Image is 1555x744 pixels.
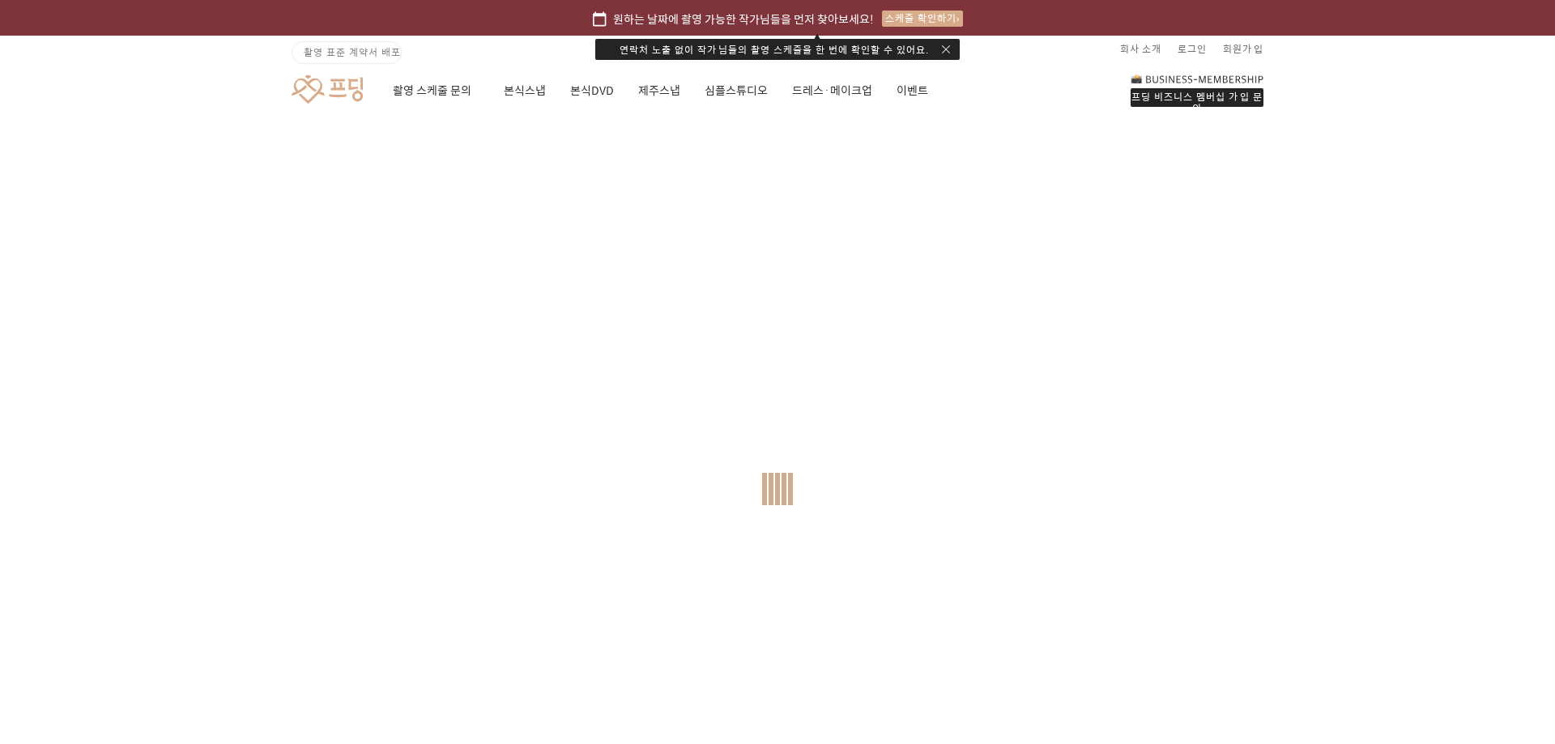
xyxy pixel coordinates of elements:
[1178,36,1207,62] a: 로그인
[882,11,963,27] div: 스케줄 확인하기
[897,63,928,118] a: 이벤트
[595,39,960,60] div: 연락처 노출 없이 작가님들의 촬영 스케줄을 한 번에 확인할 수 있어요.
[304,45,401,59] span: 촬영 표준 계약서 배포
[504,63,546,118] a: 본식스냅
[1131,73,1263,107] a: 프딩 비즈니스 멤버십 가입 문의
[792,63,872,118] a: 드레스·메이크업
[1120,36,1161,62] a: 회사 소개
[638,63,680,118] a: 제주스냅
[705,63,768,118] a: 심플스튜디오
[570,63,614,118] a: 본식DVD
[393,63,479,118] a: 촬영 스케줄 문의
[292,41,402,64] a: 촬영 표준 계약서 배포
[613,10,874,28] span: 원하는 날짜에 촬영 가능한 작가님들을 먼저 찾아보세요!
[1131,88,1263,107] div: 프딩 비즈니스 멤버십 가입 문의
[1223,36,1263,62] a: 회원가입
